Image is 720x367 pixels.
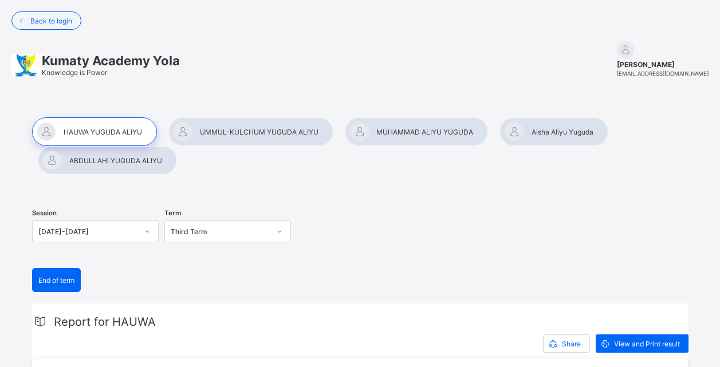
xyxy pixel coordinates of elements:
[42,53,180,68] span: Kumaty Academy Yola
[614,340,680,348] span: View and Print result
[32,209,57,217] span: Session
[54,315,156,329] span: Report for HAUWA
[562,340,581,348] span: Share
[617,41,634,58] img: default.svg
[164,209,181,217] span: Term
[171,227,270,236] div: Third Term
[617,60,709,69] span: [PERSON_NAME]
[38,227,137,236] div: [DATE]-[DATE]
[11,54,42,77] img: School logo
[30,17,72,25] span: Back to login
[38,276,74,285] span: End of term
[42,68,107,77] span: Knowledge is Power
[617,70,709,77] span: [EMAIL_ADDRESS][DOMAIN_NAME]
